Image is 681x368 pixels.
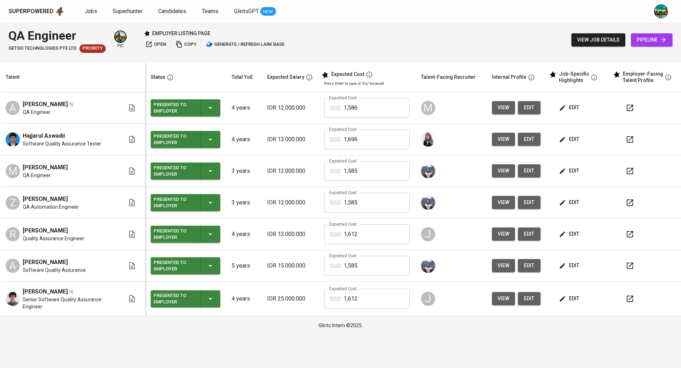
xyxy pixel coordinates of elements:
button: open [144,39,168,50]
button: Presented to Employer [151,99,221,116]
span: Jobs [84,8,97,15]
button: Presented to Employer [151,290,221,307]
button: view job details [571,33,625,46]
p: SGD [330,136,341,144]
p: 4 years [232,135,256,144]
p: 4 years [232,295,256,303]
button: edit [558,196,582,209]
img: a5d44b89-0c59-4c54-99d0-a63b29d42bd3.jpg [654,4,668,18]
span: [PERSON_NAME] [23,195,68,203]
div: Talent [6,73,20,82]
button: edit [518,101,541,114]
div: Expected Cost [331,71,364,78]
button: edit [558,292,582,305]
span: Candidates [158,8,186,15]
div: Superpowered [9,7,54,16]
button: view [492,259,515,272]
span: edit [560,166,579,175]
p: 3 years [232,198,256,207]
div: Expected Salary [267,73,304,82]
a: Teams [202,7,220,16]
span: edit [560,261,579,270]
span: view [498,198,509,207]
a: edit [518,133,541,146]
div: Presented to Employer [154,163,195,179]
div: Internal Profile [492,73,526,82]
p: IDR 13.000.000 [267,135,313,144]
span: pipeline [637,35,667,44]
span: edit [560,198,579,207]
span: edit [524,166,535,175]
div: Presented to Employer [154,258,195,274]
p: IDR 12.000.000 [267,230,313,238]
span: edit [524,135,535,144]
button: edit [558,101,582,114]
div: M [421,101,435,115]
p: SGD [330,199,341,207]
img: magic_wand.svg [68,101,74,107]
p: SGD [330,104,341,112]
div: Employer-Facing Talent Profile [623,71,663,83]
p: 5 years [232,262,256,270]
button: edit [518,259,541,272]
div: pic [114,31,127,49]
a: Superpoweredapp logo [9,6,65,17]
img: glints_star.svg [613,71,620,78]
button: copy [174,39,198,50]
p: SGD [330,230,341,239]
p: IDR 25.000.000 [267,295,313,303]
img: christine.raharja@glints.com [421,164,435,178]
img: sinta.windasari@glints.com [421,132,435,147]
button: view [492,196,515,209]
button: view [492,227,515,241]
div: Presented to Employer [154,291,195,307]
button: view [492,133,515,146]
a: pipeline [631,33,672,46]
div: J [421,227,435,241]
span: view [498,135,509,144]
span: edit [560,294,579,303]
p: SGD [330,167,341,176]
button: edit [558,164,582,177]
span: edit [524,261,535,270]
div: Job-Specific Highlights [559,71,589,83]
a: edit [518,292,541,305]
span: edit [524,294,535,303]
p: Press 'Enter' to save, or 'Esc' to cancel [324,81,410,86]
p: 4 years [232,104,256,112]
button: edit [558,227,582,241]
div: R [6,227,20,241]
span: GetGo Technologies Pte Ltd [9,45,77,52]
button: edit [518,227,541,241]
a: GlintsGPT NEW [234,7,276,16]
span: [PERSON_NAME] [23,258,68,267]
img: christine.raharja@glints.com [421,196,435,210]
div: Status [151,73,165,82]
button: edit [558,259,582,272]
span: [PERSON_NAME] [23,100,68,109]
div: M [6,164,20,178]
span: QA Engineer [23,172,51,179]
span: Software Quality Assurance [23,267,86,274]
span: edit [524,198,535,207]
img: app logo [55,6,65,17]
div: New Job received from Demand Team [79,44,106,53]
span: view [498,294,509,303]
div: Presented to Employer [154,195,195,210]
button: Presented to Employer [151,226,221,243]
a: edit [518,164,541,177]
p: IDR 12.000.000 [267,104,313,112]
span: GlintsGPT [234,8,259,15]
span: Teams [202,8,218,15]
button: view [492,164,515,177]
div: A [6,259,20,273]
p: SGD [330,295,341,303]
a: Jobs [84,7,99,16]
img: eva@glints.com [115,31,126,42]
img: lark [206,41,213,48]
p: IDR 12.000.000 [267,198,313,207]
